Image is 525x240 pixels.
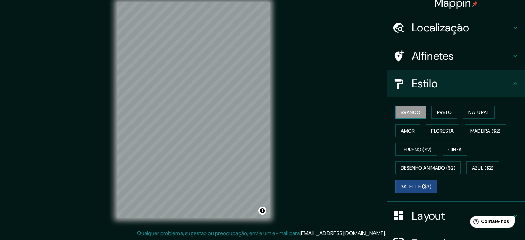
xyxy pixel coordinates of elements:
[464,213,517,232] iframe: Iniciador de widget de ajuda
[386,229,387,237] font: .
[300,230,385,237] a: [EMAIL_ADDRESS][DOMAIN_NAME]
[465,124,506,137] button: Madeira ($2)
[401,109,420,115] font: Branco
[395,180,437,193] button: Satélite ($3)
[401,146,432,153] font: Terreno ($2)
[412,20,469,35] font: Localização
[258,207,266,215] button: Alternar atribuição
[412,209,445,223] font: Layout
[431,106,458,119] button: Preto
[395,143,437,156] button: Terreno ($2)
[385,230,386,237] font: .
[463,106,495,119] button: Natural
[387,14,525,41] div: Localização
[466,161,499,174] button: Azul ($2)
[412,49,454,63] font: Alfinetes
[468,109,489,115] font: Natural
[472,1,478,7] img: pin-icon.png
[426,124,459,137] button: Floresta
[401,128,415,134] font: Amor
[387,42,525,70] div: Alfinetes
[387,202,525,230] div: Layout
[412,76,438,91] font: Estilo
[387,70,525,97] div: Estilo
[401,183,431,190] font: Satélite ($3)
[448,146,462,153] font: Cinza
[401,165,455,171] font: Desenho animado ($2)
[437,109,452,115] font: Preto
[443,143,468,156] button: Cinza
[137,230,300,237] font: Qualquer problema, sugestão ou preocupação, envie um e-mail para
[472,165,494,171] font: Azul ($2)
[470,128,501,134] font: Madeira ($2)
[117,2,270,218] canvas: Mapa
[395,106,426,119] button: Branco
[395,161,461,174] button: Desenho animado ($2)
[431,128,454,134] font: Floresta
[395,124,420,137] button: Amor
